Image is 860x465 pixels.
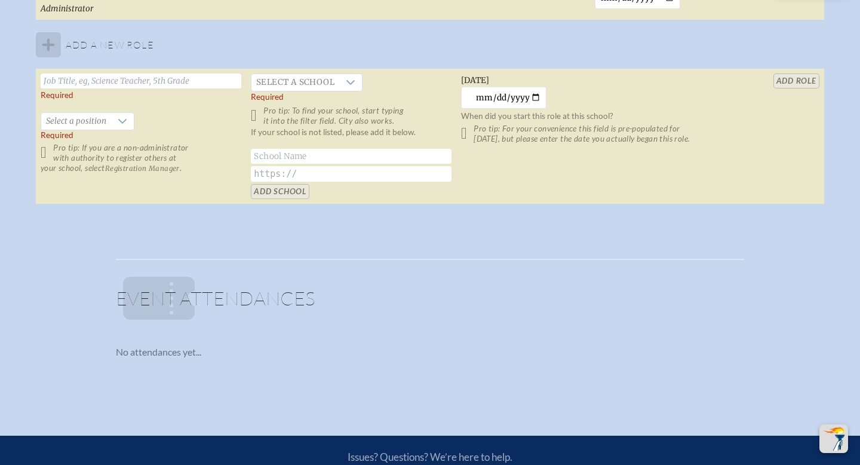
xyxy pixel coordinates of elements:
span: Registration Manager [105,164,180,173]
p: Pro tip: For your convenience this field is pre-populated for [DATE], but please enter the date y... [461,124,719,144]
span: Administrator [41,4,94,14]
span: [DATE] [461,75,489,85]
label: If your school is not listed, please add it below. [251,127,416,148]
p: No attendances yet... [116,346,744,358]
button: Scroll Top [819,424,848,453]
input: https:// [251,166,451,182]
label: Required [251,92,284,102]
p: Pro tip: If you are a non-administrator with authority to register others at your school, select . [41,143,241,173]
input: Job Title, eg, Science Teacher, 5th Grade [41,74,241,88]
label: Required [41,90,73,100]
h1: Event Attendances [116,289,744,317]
input: School Name [251,149,451,164]
p: Issues? Questions? We’re here to help. [220,451,640,463]
span: Select a position [41,113,111,130]
span: Select a school [251,74,339,91]
p: When did you start this role at this school? [461,111,719,121]
span: Required [41,130,73,140]
img: To the top [822,427,846,451]
p: Pro tip: To find your school, start typing it into the filter field. City also works. [251,106,451,126]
